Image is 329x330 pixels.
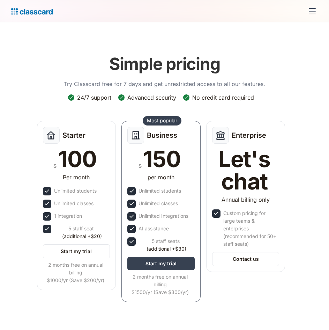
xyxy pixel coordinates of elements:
[139,225,169,232] div: AI assistance
[139,200,178,207] div: Unlimited classes
[54,200,94,207] div: Unlimited classes
[212,252,279,266] a: Contact us
[223,209,278,248] div: Custom pricing for large teams & enterprises (recommended for 50+ staff seats)
[43,261,109,284] div: 2 months free on annual billing $1000/yr (Save $200/yr)
[127,94,176,101] div: Advanced security
[222,195,270,204] div: Annual billing only
[127,273,193,296] div: 2 months free on annual billing $1500/yr (Save $300/yr)
[139,212,188,220] div: Unlimited Integrations
[139,237,193,253] div: 5 staff seats
[58,148,96,170] div: 100
[53,162,57,170] div: $
[62,131,85,139] h2: Starter
[147,245,186,253] span: (additional +$30)
[232,131,266,139] h2: Enterprise
[63,173,90,181] div: Per month
[62,232,102,240] span: (additional +$20)
[139,187,181,195] div: Unlimited students
[11,6,53,16] a: home
[304,3,318,20] div: menu
[43,244,110,258] a: Start my trial
[192,94,254,101] div: No credit card required
[54,187,97,195] div: Unlimited students
[54,212,82,220] div: 1 integration
[147,131,177,139] h2: Business
[54,225,109,240] div: 5 staff seat
[109,54,220,74] h1: Simple pricing
[143,148,180,170] div: 150
[212,148,277,193] div: Let's chat
[139,162,142,170] div: $
[127,257,195,270] a: Start my trial
[147,117,177,124] div: Most popular
[64,80,265,88] p: Try Classcard free for 7 days and get unrestricted access to all our features.
[148,173,174,181] div: per month
[77,94,111,101] div: 24/7 support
